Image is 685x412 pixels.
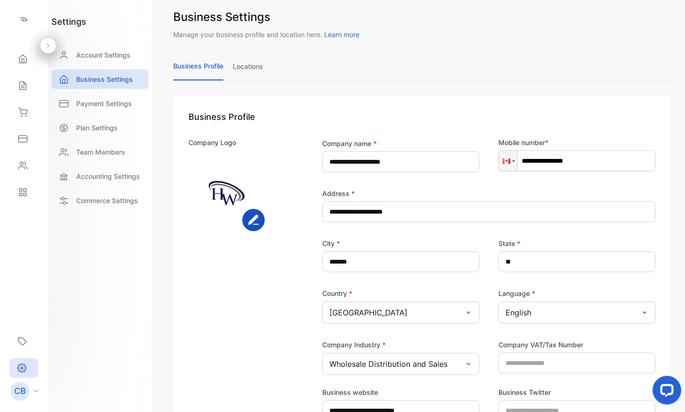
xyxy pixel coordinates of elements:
[329,358,447,370] p: Wholesale Distribution and Sales
[51,94,149,113] a: Payment Settings
[329,307,407,318] p: [GEOGRAPHIC_DATA]
[76,50,130,60] p: Account Settings
[322,387,378,397] label: Business website
[498,137,655,147] p: Mobile number
[51,118,149,137] a: Plan Settings
[233,61,263,80] a: locations
[51,15,86,28] h1: settings
[498,289,535,297] label: Language
[322,289,352,297] label: Country
[76,147,125,157] p: Team Members
[51,191,149,210] a: Commerce Settings
[51,69,149,89] a: Business Settings
[173,9,671,26] h1: Business Settings
[189,137,236,147] p: Company Logo
[76,171,140,181] p: Accounting Settings
[51,167,149,186] a: Accounting Settings
[51,142,149,162] a: Team Members
[324,30,359,39] span: Learn more
[76,196,138,206] p: Commerce Settings
[17,12,31,27] img: logo
[322,238,340,248] label: City
[498,387,551,397] label: Business Twitter
[499,151,517,171] div: Canada: + 1
[76,74,133,84] p: Business Settings
[498,238,520,248] label: State
[173,29,671,39] p: Manage your business profile and location here.
[322,188,355,198] label: Address
[189,155,265,231] img: https://vencrusme-beta-s3bucket.s3.amazonaws.com/businesslogos/accb55d9-992f-448a-bc23-14b2546c73...
[173,61,223,80] a: business profile
[76,98,132,108] p: Payment Settings
[51,45,149,65] a: Account Settings
[322,138,377,148] label: Company name
[76,123,118,133] p: Plan Settings
[506,307,531,318] p: English
[498,340,583,350] label: Company VAT/Tax Number
[645,372,685,412] iframe: LiveChat chat widget
[14,385,26,397] p: CB
[189,110,655,123] h1: Business Profile
[322,341,386,349] label: Company Industry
